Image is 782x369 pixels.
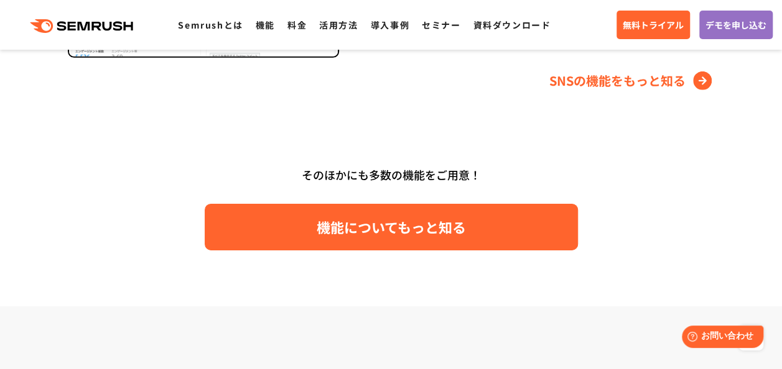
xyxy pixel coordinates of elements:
a: 導入事例 [371,19,409,31]
div: そのほかにも多数の機能をご用意！ [34,163,749,186]
a: 資料ダウンロード [473,19,551,31]
a: SNSの機能をもっと知る [549,71,715,91]
a: Semrushとは [178,19,243,31]
a: デモを申し込む [699,11,773,39]
a: 料金 [287,19,307,31]
a: 機能についてもっと知る [205,204,578,250]
span: 無料トライアル [623,18,684,32]
a: 活用方法 [319,19,358,31]
iframe: Help widget launcher [671,321,768,355]
span: 機能についてもっと知る [317,216,466,238]
a: 無料トライアル [617,11,690,39]
a: 機能 [256,19,275,31]
span: デモを申し込む [705,18,766,32]
a: セミナー [422,19,460,31]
